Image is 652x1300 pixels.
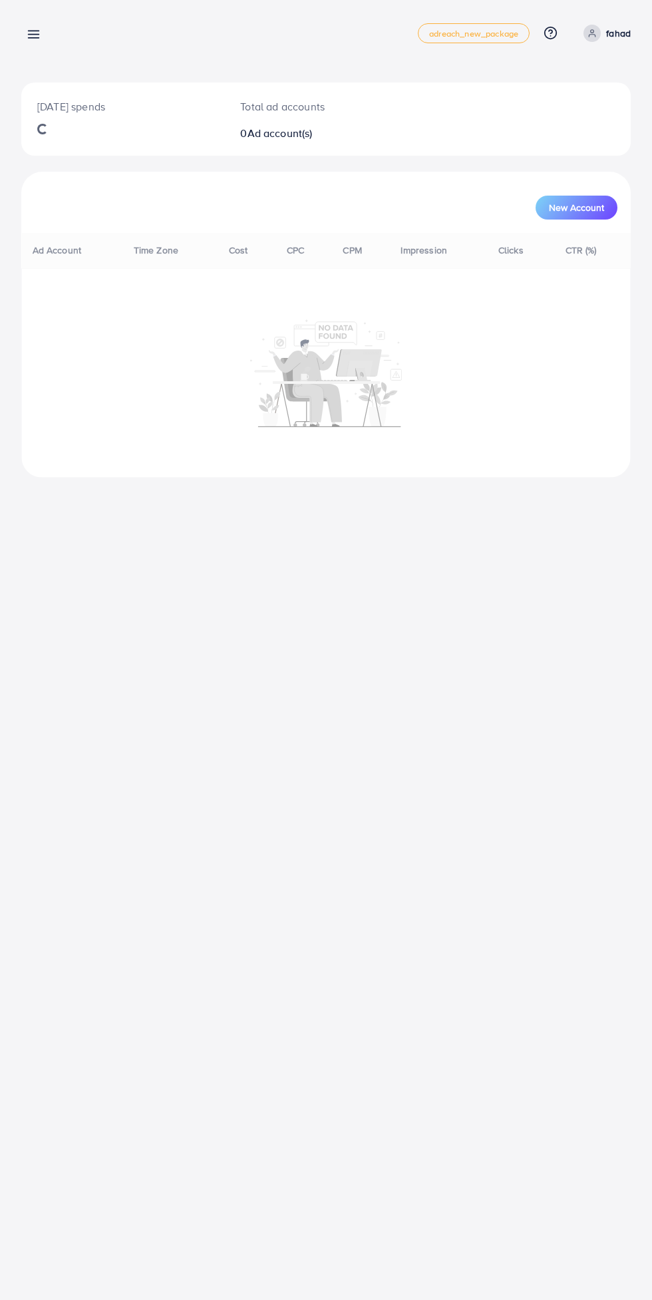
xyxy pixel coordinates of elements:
[240,98,361,114] p: Total ad accounts
[247,126,313,140] span: Ad account(s)
[578,25,631,42] a: fahad
[536,196,617,220] button: New Account
[418,23,530,43] a: adreach_new_package
[37,98,208,114] p: [DATE] spends
[549,203,604,212] span: New Account
[429,29,518,38] span: adreach_new_package
[240,127,361,140] h2: 0
[606,25,631,41] p: fahad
